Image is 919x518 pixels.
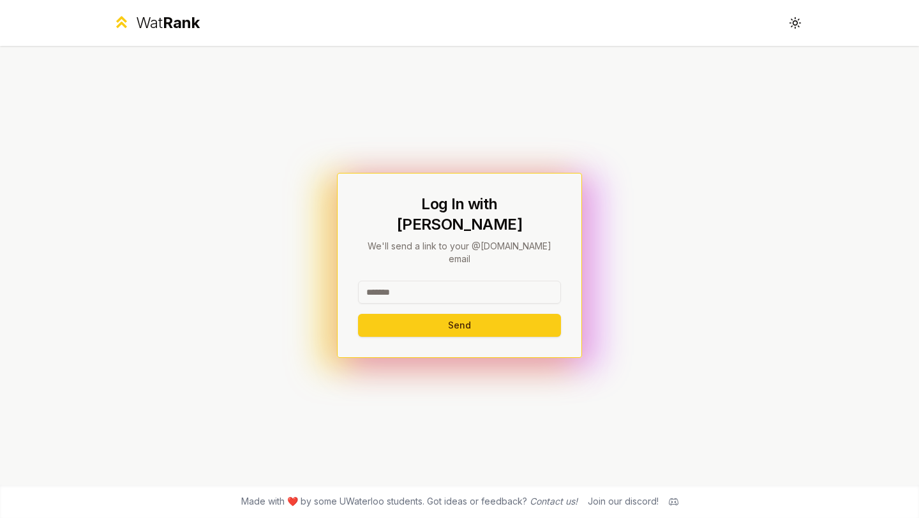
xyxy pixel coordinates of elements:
[530,496,578,507] a: Contact us!
[163,13,200,32] span: Rank
[588,495,659,508] div: Join our discord!
[136,13,200,33] div: Wat
[112,13,200,33] a: WatRank
[358,194,561,235] h1: Log In with [PERSON_NAME]
[358,240,561,265] p: We'll send a link to your @[DOMAIN_NAME] email
[358,314,561,337] button: Send
[241,495,578,508] span: Made with ❤️ by some UWaterloo students. Got ideas or feedback?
